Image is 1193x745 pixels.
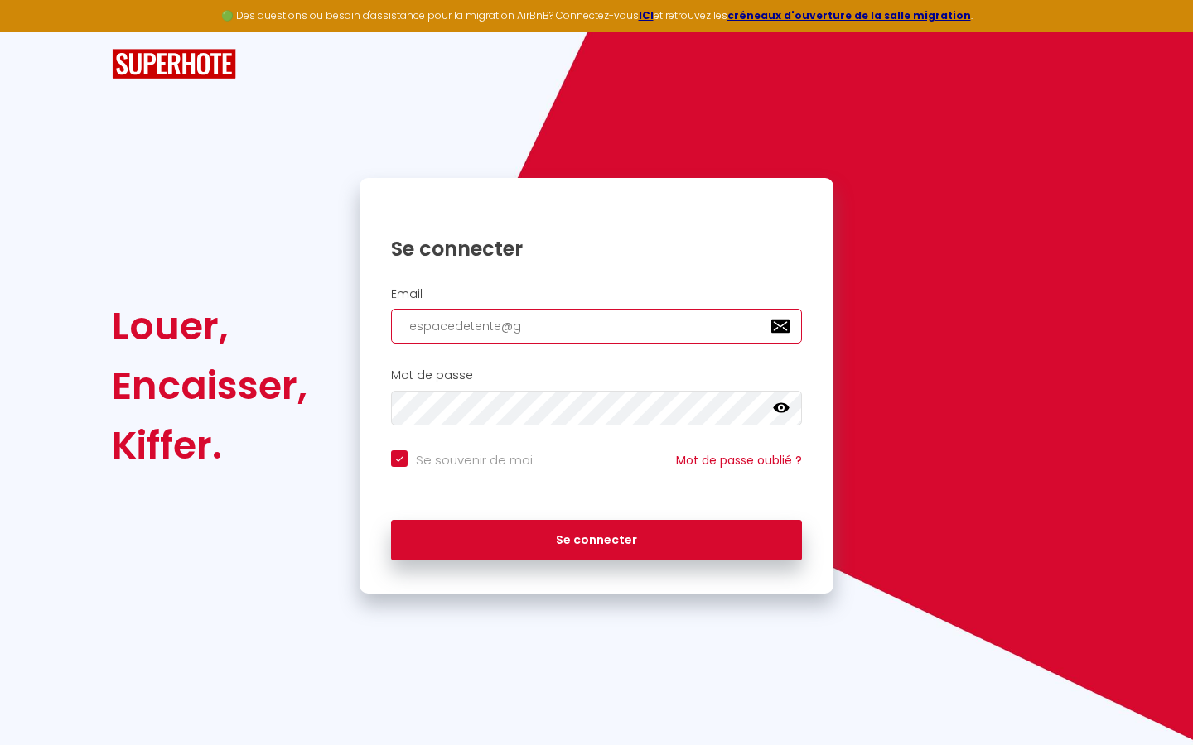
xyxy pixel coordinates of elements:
[391,368,802,382] h2: Mot de passe
[112,296,307,356] div: Louer,
[112,416,307,475] div: Kiffer.
[112,49,236,79] img: SuperHote logo
[391,236,802,262] h1: Se connecter
[676,452,802,469] a: Mot de passe oublié ?
[727,8,971,22] a: créneaux d'ouverture de la salle migration
[391,520,802,561] button: Se connecter
[391,287,802,301] h2: Email
[391,309,802,344] input: Ton Email
[13,7,63,56] button: Ouvrir le widget de chat LiveChat
[639,8,654,22] a: ICI
[112,356,307,416] div: Encaisser,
